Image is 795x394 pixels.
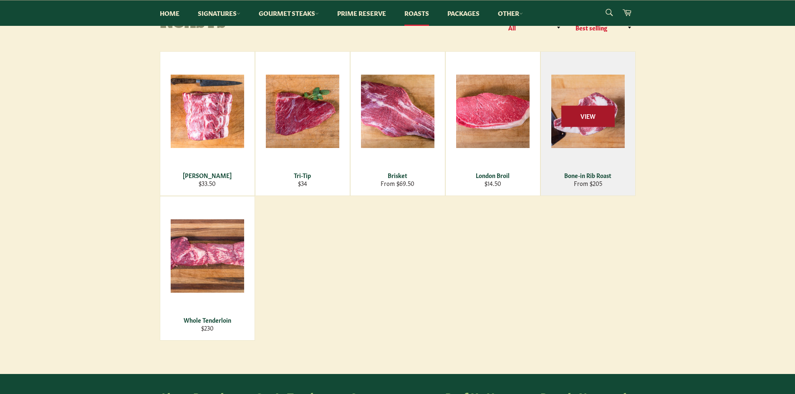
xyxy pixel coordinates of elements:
[171,75,244,148] img: Chuck Roast
[439,0,488,26] a: Packages
[546,171,630,179] div: Bone-in Rib Roast
[260,179,344,187] div: $34
[356,171,439,179] div: Brisket
[260,171,344,179] div: Tri-Tip
[165,179,249,187] div: $33.50
[361,75,434,148] img: Brisket
[356,179,439,187] div: From $69.50
[490,0,531,26] a: Other
[165,316,249,324] div: Whole Tenderloin
[151,0,188,26] a: Home
[189,0,249,26] a: Signatures
[451,171,535,179] div: London Broil
[329,0,394,26] a: Prime Reserve
[350,51,445,196] a: Brisket Brisket From $69.50
[165,171,249,179] div: [PERSON_NAME]
[171,219,244,293] img: Whole Tenderloin
[445,51,540,196] a: London Broil London Broil $14.50
[266,75,339,148] img: Tri-Tip
[561,105,615,127] span: View
[160,196,255,341] a: Whole Tenderloin Whole Tenderloin $230
[160,51,255,196] a: Chuck Roast [PERSON_NAME] $33.50
[255,51,350,196] a: Tri-Tip Tri-Tip $34
[396,0,437,26] a: Roasts
[250,0,327,26] a: Gourmet Steaks
[540,51,636,196] a: Bone-in Rib Roast Bone-in Rib Roast From $205 View
[165,324,249,332] div: $230
[451,179,535,187] div: $14.50
[456,75,530,148] img: London Broil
